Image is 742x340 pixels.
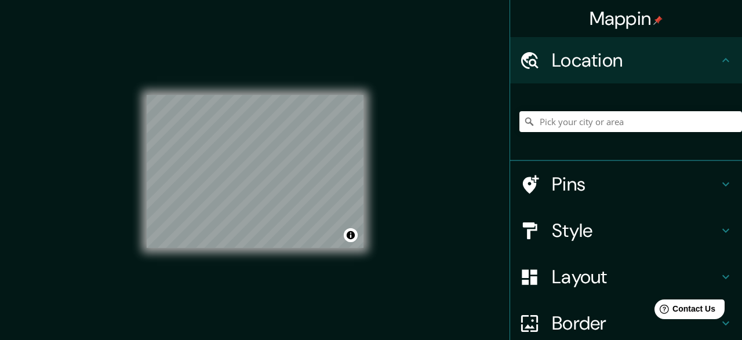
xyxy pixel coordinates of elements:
[510,161,742,207] div: Pins
[510,207,742,254] div: Style
[639,295,729,327] iframe: Help widget launcher
[510,254,742,300] div: Layout
[552,219,719,242] h4: Style
[344,228,358,242] button: Toggle attribution
[552,312,719,335] h4: Border
[510,37,742,83] div: Location
[552,49,719,72] h4: Location
[653,16,663,25] img: pin-icon.png
[147,95,363,248] canvas: Map
[590,7,663,30] h4: Mappin
[552,265,719,288] h4: Layout
[519,111,742,132] input: Pick your city or area
[552,173,719,196] h4: Pins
